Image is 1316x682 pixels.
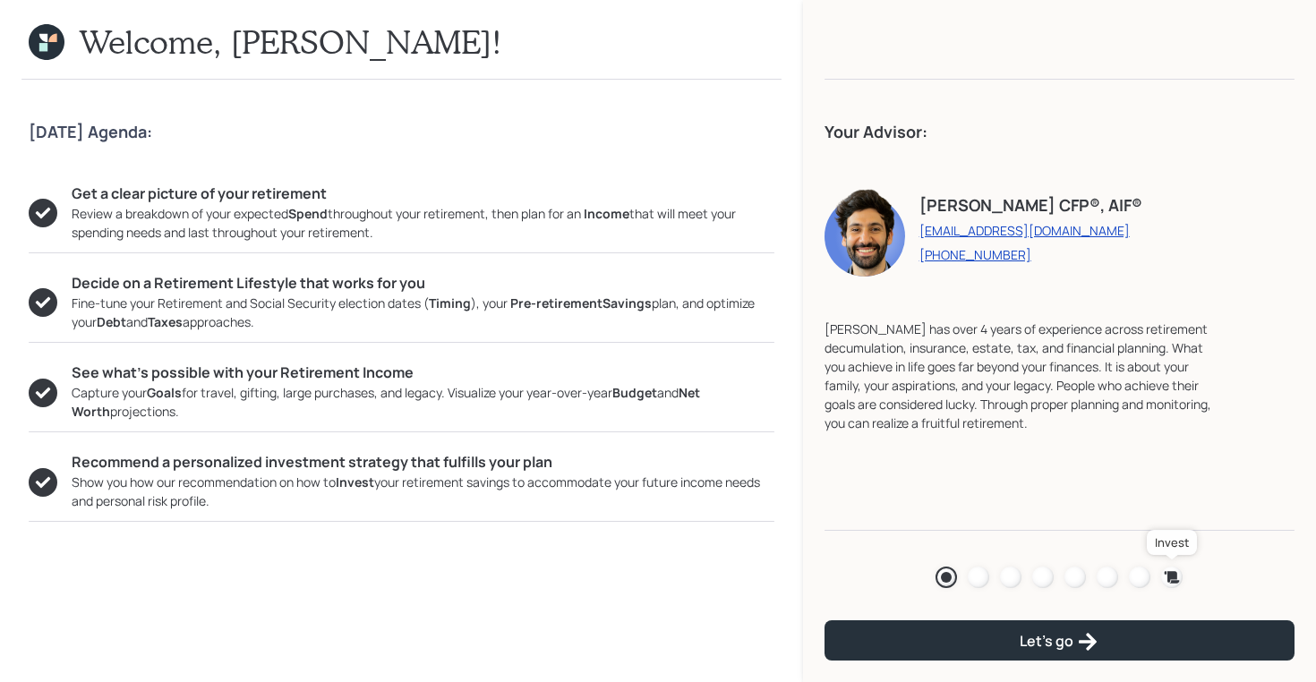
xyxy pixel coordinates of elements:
b: Goals [147,384,182,401]
b: Timing [429,294,471,311]
h5: Get a clear picture of your retirement [72,185,774,202]
h5: See what’s possible with your Retirement Income [72,364,774,381]
b: Net Worth [72,384,700,420]
button: Let's go [825,620,1295,661]
b: Income [584,205,629,222]
b: Pre-retirement [510,294,602,311]
h4: [DATE] Agenda: [29,123,774,142]
h4: [PERSON_NAME] CFP®, AIF® [919,196,1142,216]
h5: Recommend a personalized investment strategy that fulfills your plan [72,454,774,471]
b: Savings [602,294,652,311]
div: Show you how our recommendation on how to your retirement savings to accommodate your future inco... [72,473,774,510]
h1: Welcome, [PERSON_NAME]! [79,22,502,61]
h5: Decide on a Retirement Lifestyle that works for you [72,275,774,292]
div: Fine-tune your Retirement and Social Security election dates ( ), your plan, and optimize your an... [72,294,774,331]
a: [EMAIL_ADDRESS][DOMAIN_NAME] [919,222,1142,239]
img: eric-schwartz-headshot.png [825,187,905,277]
b: Taxes [148,313,183,330]
h4: Your Advisor: [825,123,1295,142]
div: [PERSON_NAME] has over 4 years of experience across retirement decumulation, insurance, estate, t... [825,320,1223,432]
b: Invest [336,473,374,490]
b: Spend [288,205,328,222]
b: Budget [612,384,657,401]
div: Capture your for travel, gifting, large purchases, and legacy. Visualize your year-over-year and ... [72,383,774,421]
div: Let's go [1020,631,1098,652]
b: Debt [97,313,126,330]
a: [PHONE_NUMBER] [919,246,1142,263]
div: Review a breakdown of your expected throughout your retirement, then plan for an that will meet y... [72,204,774,242]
